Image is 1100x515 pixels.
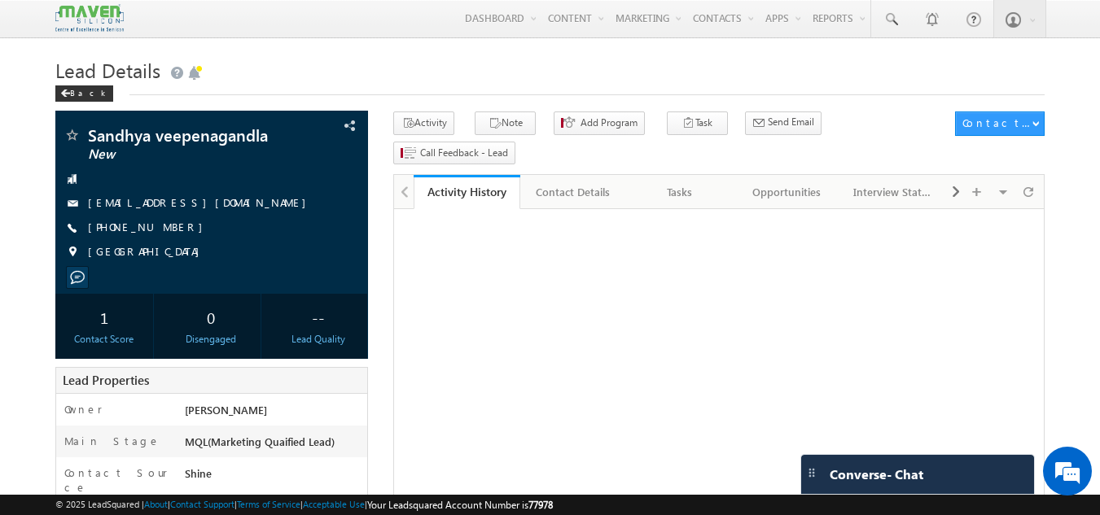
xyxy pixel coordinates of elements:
label: Owner [64,402,103,417]
a: Back [55,85,121,98]
button: Send Email [745,111,822,135]
span: Call Feedback - Lead [420,146,508,160]
div: Contact Actions [962,116,1032,130]
a: Contact Details [520,175,627,209]
a: [EMAIL_ADDRESS][DOMAIN_NAME] [88,195,314,209]
span: Your Leadsquared Account Number is [367,499,553,511]
span: New [88,146,281,163]
button: Activity [393,111,454,135]
a: Tasks [627,175,734,209]
button: Task [667,111,728,135]
button: Note [475,111,536,135]
div: Interview Status [853,182,932,202]
span: Converse - Chat [830,467,923,482]
span: Lead Details [55,57,160,83]
span: [PERSON_NAME] [185,403,267,417]
div: Contact Details [533,182,612,202]
div: MQL(Marketing Quaified Lead) [181,434,368,456]
div: 0 [166,302,256,332]
div: Activity History [426,184,508,199]
div: Opportunities [747,182,826,202]
div: Lead Quality [273,332,363,347]
div: Contact Score [59,332,150,347]
span: Lead Properties [63,372,149,388]
a: About [144,499,168,509]
button: Contact Actions [955,111,1045,136]
img: Custom Logo [55,4,124,33]
a: Opportunities [734,175,840,209]
span: © 2025 LeadSquared | | | | | [55,497,553,513]
span: [GEOGRAPHIC_DATA] [88,244,208,260]
div: Shine [181,465,368,488]
div: 1 [59,302,150,332]
button: Add Program [554,111,645,135]
a: Terms of Service [237,499,300,509]
img: carter-drag [805,466,818,479]
div: -- [273,302,363,332]
label: Contact Source [64,465,169,495]
a: Activity History [414,175,520,209]
label: Main Stage [64,434,160,448]
a: Acceptable Use [303,499,365,509]
div: Disengaged [166,332,256,347]
span: Send Email [768,115,814,129]
span: Add Program [581,116,638,130]
span: 77978 [528,499,553,511]
button: Call Feedback - Lead [393,142,515,165]
div: Tasks [640,182,719,202]
div: Back [55,85,113,102]
span: [PHONE_NUMBER] [88,220,211,236]
a: Interview Status [840,175,947,209]
a: Contact Support [170,499,234,509]
span: Sandhya veepenagandla [88,127,281,143]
